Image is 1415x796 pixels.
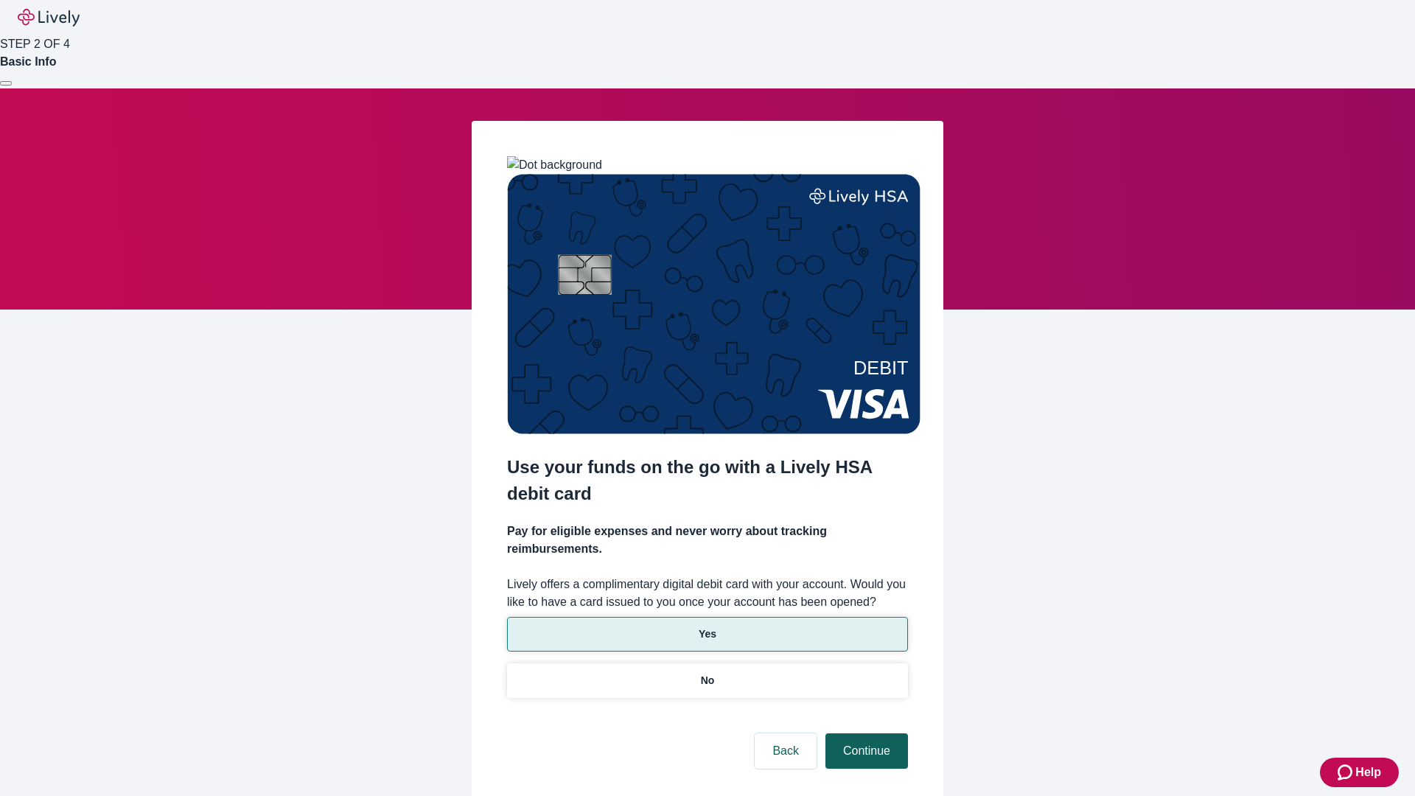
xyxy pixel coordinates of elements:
[699,626,716,642] p: Yes
[507,576,908,611] label: Lively offers a complimentary digital debit card with your account. Would you like to have a card...
[507,523,908,558] h4: Pay for eligible expenses and never worry about tracking reimbursements.
[825,733,908,769] button: Continue
[1355,764,1381,781] span: Help
[1338,764,1355,781] svg: Zendesk support icon
[755,733,817,769] button: Back
[701,673,715,688] p: No
[18,9,80,27] img: Lively
[507,174,920,434] img: Debit card
[507,156,602,174] img: Dot background
[507,663,908,698] button: No
[507,454,908,507] h2: Use your funds on the go with a Lively HSA debit card
[1320,758,1399,787] button: Zendesk support iconHelp
[507,617,908,652] button: Yes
